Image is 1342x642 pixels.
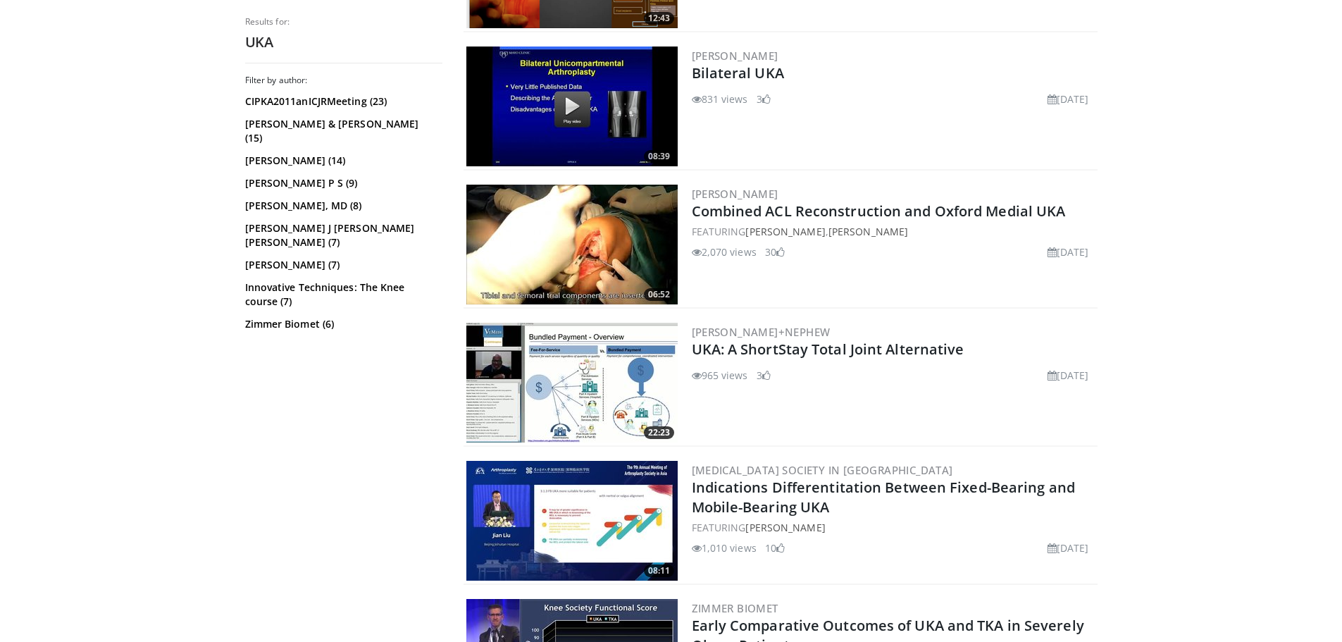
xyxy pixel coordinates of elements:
[644,288,674,301] span: 06:52
[692,541,757,555] li: 1,010 views
[644,150,674,163] span: 08:39
[466,47,678,166] img: Bilat-UKA.png.300x170_q85_crop-smart_upscale.jpg
[692,245,757,259] li: 2,070 views
[765,245,785,259] li: 30
[692,478,1075,517] a: Indications Differentitation Between Fixed-Bearing and Mobile-Bearing UKA
[692,325,831,339] a: [PERSON_NAME]+Nephew
[1048,368,1089,383] li: [DATE]
[245,75,442,86] h3: Filter by author:
[757,368,771,383] li: 3
[466,185,678,304] a: 06:52
[828,225,908,238] a: [PERSON_NAME]
[692,601,778,615] a: Zimmer Biomet
[245,317,439,331] a: Zimmer Biomet (6)
[245,258,439,272] a: [PERSON_NAME] (7)
[692,340,964,359] a: UKA: A ShortStay Total Joint Alternative
[692,202,1066,221] a: Combined ACL Reconstruction and Oxford Medial UKA
[245,154,439,168] a: [PERSON_NAME] (14)
[466,323,678,443] a: 22:23
[466,185,678,304] img: 1cea8ca3-4e4b-4b18-816b-e4b485609efa.300x170_q85_crop-smart_upscale.jpg
[466,461,678,581] a: 08:11
[745,225,825,238] a: [PERSON_NAME]
[692,224,1095,239] div: FEATURING ,
[245,16,442,27] p: Results for:
[692,520,1095,535] div: FEATURING
[745,521,825,534] a: [PERSON_NAME]
[644,564,674,577] span: 08:11
[692,63,784,82] a: Bilateral UKA
[1048,245,1089,259] li: [DATE]
[245,176,439,190] a: [PERSON_NAME] P S (9)
[692,368,748,383] li: 965 views
[757,92,771,106] li: 3
[644,426,674,439] span: 22:23
[245,199,439,213] a: [PERSON_NAME], MD (8)
[245,221,439,249] a: [PERSON_NAME] J [PERSON_NAME] [PERSON_NAME] (7)
[245,280,439,309] a: Innovative Techniques: The Knee course (7)
[245,33,442,51] h2: UKA
[1048,92,1089,106] li: [DATE]
[692,49,778,63] a: [PERSON_NAME]
[644,12,674,25] span: 12:43
[466,461,678,581] img: 57b04a1a-c334-4c07-ae0f-4b5a1e22723d.300x170_q85_crop-smart_upscale.jpg
[1048,541,1089,555] li: [DATE]
[245,117,439,145] a: [PERSON_NAME] & [PERSON_NAME] (15)
[692,463,953,477] a: [MEDICAL_DATA] Society in [GEOGRAPHIC_DATA]
[466,47,678,166] a: 08:39
[466,323,678,443] img: 11e21ab7-e700-4fc4-904d-1a18255c2b15.300x170_q85_crop-smart_upscale.jpg
[692,187,778,201] a: [PERSON_NAME]
[245,94,439,109] a: CIPKA2011anICJRMeeting (23)
[692,92,748,106] li: 831 views
[765,541,785,555] li: 10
